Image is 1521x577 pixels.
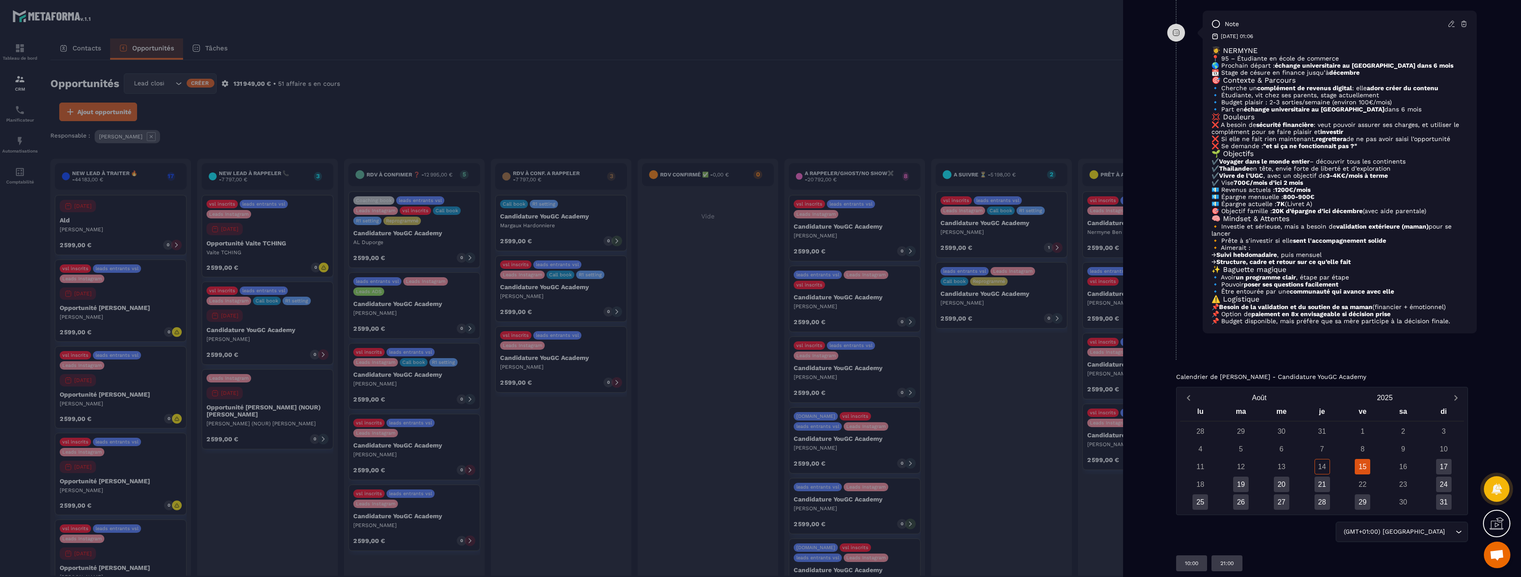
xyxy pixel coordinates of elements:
div: sa [1383,405,1424,421]
div: 30 [1274,424,1289,439]
p: → , puis mensuel [1211,251,1468,258]
div: 14 [1315,459,1330,474]
p: 🔹 Étudiante, vit chez ses parents, stage actuellement [1211,92,1468,99]
strong: 20K d’épargne d’ici décembre [1272,207,1363,214]
div: 31 [1436,494,1452,510]
div: 25 [1192,494,1208,510]
strong: sent l'accompagnement solide [1293,237,1386,244]
strong: sécurité financière [1256,121,1314,128]
span: (GMT+01:00) [GEOGRAPHIC_DATA] [1341,527,1447,537]
p: ❌ Se demande : [1211,142,1468,149]
div: je [1302,405,1342,421]
h3: 🎯 Contexte & Parcours [1211,76,1468,84]
button: Open months overlay [1196,390,1322,405]
strong: complément de revenus digital [1257,84,1352,92]
div: 29 [1355,494,1370,510]
strong: échange universitaire au [GEOGRAPHIC_DATA] dans 6 mois [1275,62,1453,69]
p: 📌 (financier + émotionnel) [1211,303,1468,310]
button: Previous month [1180,392,1196,404]
p: 🔸 Prête à s’investir si elle [1211,237,1468,244]
p: 📆 Stage de césure en finance jusqu’à [1211,69,1468,76]
p: ✔️ , avec un objectif de [1211,172,1468,179]
p: 🔹 Budget plaisir : 2-3 sorties/semaine (environ 100€/mois) [1211,99,1468,106]
strong: regrettera [1316,135,1346,142]
strong: 800-900€ [1283,193,1315,200]
div: 2 [1395,424,1411,439]
div: 10 [1436,441,1452,457]
div: 30 [1395,494,1411,510]
p: ❌ Si elle ne fait rien maintenant, de ne pas avoir saisi l’opportunité [1211,135,1468,142]
div: 8 [1355,441,1370,457]
div: 22 [1355,477,1370,492]
strong: 700€/mois d’ici 2 mois [1234,179,1303,186]
p: 💶 Épargne actuelle : (Livret A) [1211,200,1468,207]
div: 15 [1355,459,1370,474]
div: 4 [1192,441,1208,457]
p: 📌 Budget disponible, mais préfère que sa mère participe à la décision finale. [1211,317,1468,325]
div: Search for option [1336,522,1468,542]
strong: investir [1320,128,1343,135]
div: 3 [1436,424,1452,439]
h3: ✨ Baguette magique [1211,265,1468,274]
strong: validation extérieure (maman) [1336,223,1429,230]
a: Ouvrir le chat [1484,542,1510,568]
div: 23 [1395,477,1411,492]
h3: 🌱 Objectifs [1211,149,1468,158]
p: 21:00 [1220,560,1234,567]
div: lu [1180,405,1221,421]
p: 📍 95 – Étudiante en école de commerce [1211,55,1468,62]
strong: 7K [1276,200,1285,207]
strong: Suivi hebdomadaire [1216,251,1277,258]
p: ✔️ en tête, envie forte de liberté et d’exploration [1211,165,1468,172]
p: ❌ A besoin de : veut pouvoir assurer ses charges, et utiliser le complément pour se faire plaisir et [1211,121,1468,135]
p: 🔸 Aimerait : [1211,244,1468,251]
div: di [1423,405,1464,421]
strong: Structure, cadre et retour sur ce qu’elle fait [1216,258,1351,265]
div: 28 [1192,424,1208,439]
p: 💶 Revenus actuels : [1211,186,1468,193]
p: 🔹 Cherche un : elle [1211,84,1468,92]
p: ✔️ – découvrir tous les continents [1211,158,1468,165]
strong: 3-4K€/mois à terme [1326,172,1388,179]
strong: Voyager dans le monde entier [1219,158,1310,165]
div: 7 [1315,441,1330,457]
p: 🔸 Investie et sérieuse, mais a besoin de pour se lancer [1211,223,1468,237]
strong: adore créer du contenu [1367,84,1438,92]
p: 🔹 Part en dans 6 mois [1211,106,1468,113]
div: ve [1342,405,1383,421]
p: ✔️ Vise [1211,179,1468,186]
strong: "et si ça ne fonctionnait pas ?" [1263,142,1357,149]
p: 10:00 [1185,560,1198,567]
div: 9 [1395,441,1411,457]
p: 📌 Option de [1211,310,1468,317]
div: 6 [1274,441,1289,457]
strong: paiement en 8x envisageable si décision prise [1251,310,1391,317]
button: Next month [1448,392,1464,404]
div: 31 [1315,424,1330,439]
div: 24 [1436,477,1452,492]
p: 💶 Épargne mensuelle : [1211,193,1468,200]
div: 21 [1315,477,1330,492]
div: 27 [1274,494,1289,510]
p: 🔹 Être entourée par une [1211,288,1468,295]
div: Calendar days [1180,424,1464,510]
div: 28 [1315,494,1330,510]
div: me [1261,405,1302,421]
p: 🔹 Avoir , étape par étape [1211,274,1468,281]
strong: Thailande [1219,165,1250,172]
div: 13 [1274,459,1289,474]
div: 29 [1233,424,1249,439]
strong: échange universitaire au [GEOGRAPHIC_DATA] [1244,106,1384,113]
strong: communauté qui avance avec elle [1290,288,1394,295]
div: 26 [1233,494,1249,510]
p: 🔹 Pouvoir [1211,281,1468,288]
div: 19 [1233,477,1249,492]
strong: Vivre de l’UGC [1219,172,1263,179]
p: 🌎 Prochain départ : [1211,62,1468,69]
strong: un programme clair [1236,274,1296,281]
div: 1 [1355,424,1370,439]
strong: 1200€/mois [1275,186,1311,193]
div: 17 [1436,459,1452,474]
div: 12 [1233,459,1249,474]
input: Search for option [1447,527,1453,537]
